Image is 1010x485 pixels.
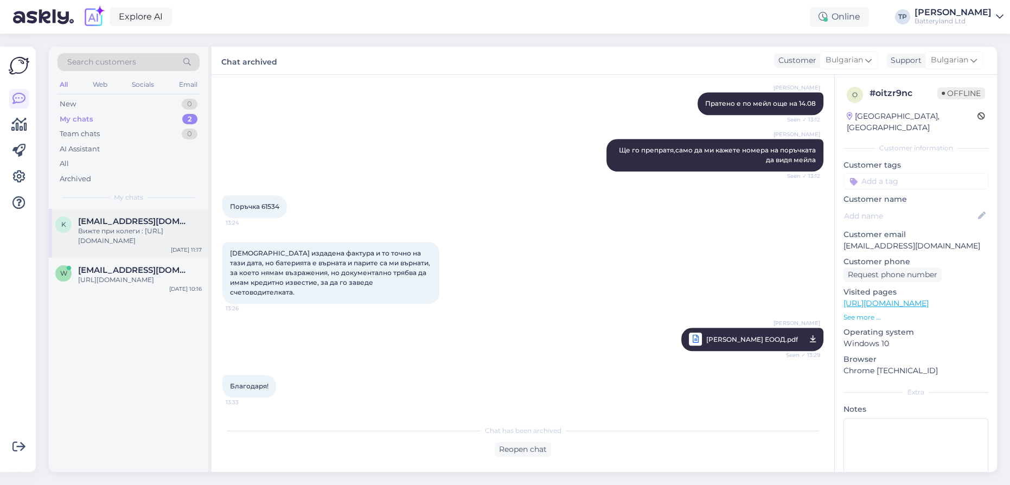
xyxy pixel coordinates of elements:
[843,143,988,153] div: Customer information
[843,159,988,171] p: Customer tags
[485,426,561,436] span: Chat has been archived
[230,382,269,390] span: Благодаря!
[78,265,191,275] span: wwflubo@gbg.bg
[706,333,798,346] span: [PERSON_NAME] ЕООД.pdf
[9,55,29,76] img: Askly Logo
[177,78,200,92] div: Email
[843,173,988,189] input: Add a tag
[843,240,988,252] p: [EMAIL_ADDRESS][DOMAIN_NAME]
[226,219,266,227] span: 13:24
[843,298,929,308] a: [URL][DOMAIN_NAME]
[171,246,202,254] div: [DATE] 11:17
[774,55,816,66] div: Customer
[67,56,136,68] span: Search customers
[60,114,93,125] div: My chats
[130,78,156,92] div: Socials
[810,7,869,27] div: Online
[182,99,197,110] div: 0
[169,285,202,293] div: [DATE] 10:16
[870,87,937,100] div: # oitzr9nc
[619,146,817,164] span: Ще го препратя,само да ми кажете номера на поръчката да видя мейла
[779,116,820,124] span: Seen ✓ 13:12
[60,144,100,155] div: AI Assistant
[705,99,816,107] span: Пратено е по мейл още на 14.08
[847,111,977,133] div: [GEOGRAPHIC_DATA], [GEOGRAPHIC_DATA]
[843,267,942,282] div: Request phone number
[843,387,988,397] div: Extra
[221,53,277,68] label: Chat archived
[843,312,988,322] p: See more ...
[915,17,992,25] div: Batteryland Ltd
[495,442,551,457] div: Reopen chat
[61,220,66,228] span: k
[774,84,820,92] span: [PERSON_NAME]
[60,99,76,110] div: New
[779,172,820,180] span: Seen ✓ 13:12
[60,158,69,169] div: All
[843,286,988,298] p: Visited pages
[230,249,432,296] span: [DEMOGRAPHIC_DATA] издадена фактура и то точно на тази дата, но батерията е върната и парите са м...
[182,129,197,139] div: 0
[886,55,922,66] div: Support
[843,354,988,365] p: Browser
[843,365,988,376] p: Chrome [TECHNICAL_ID]
[937,87,985,99] span: Offline
[91,78,110,92] div: Web
[60,269,67,277] span: w
[78,226,202,246] div: Вижте при колеги : [URL][DOMAIN_NAME]
[110,8,172,26] a: Explore AI
[774,319,820,327] span: [PERSON_NAME]
[843,404,988,415] p: Notes
[826,54,863,66] span: Bulgarian
[60,129,100,139] div: Team chats
[843,338,988,349] p: Windows 10
[78,275,202,285] div: [URL][DOMAIN_NAME]
[114,193,143,202] span: My chats
[60,174,91,184] div: Archived
[779,348,820,362] span: Seen ✓ 13:29
[931,54,968,66] span: Bulgarian
[915,8,1003,25] a: [PERSON_NAME]Batteryland Ltd
[78,216,191,226] span: kan4ok@gmail.com
[230,202,279,210] span: Поръчка 61534
[852,91,858,99] span: o
[843,256,988,267] p: Customer phone
[82,5,105,28] img: explore-ai
[226,304,266,312] span: 13:26
[843,194,988,205] p: Customer name
[843,327,988,338] p: Operating system
[844,210,976,222] input: Add name
[182,114,197,125] div: 2
[226,398,266,406] span: 13:33
[895,9,910,24] div: TP
[681,328,823,351] a: [PERSON_NAME][PERSON_NAME] ЕООД.pdfSeen ✓ 13:29
[843,229,988,240] p: Customer email
[915,8,992,17] div: [PERSON_NAME]
[774,130,820,138] span: [PERSON_NAME]
[57,78,70,92] div: All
